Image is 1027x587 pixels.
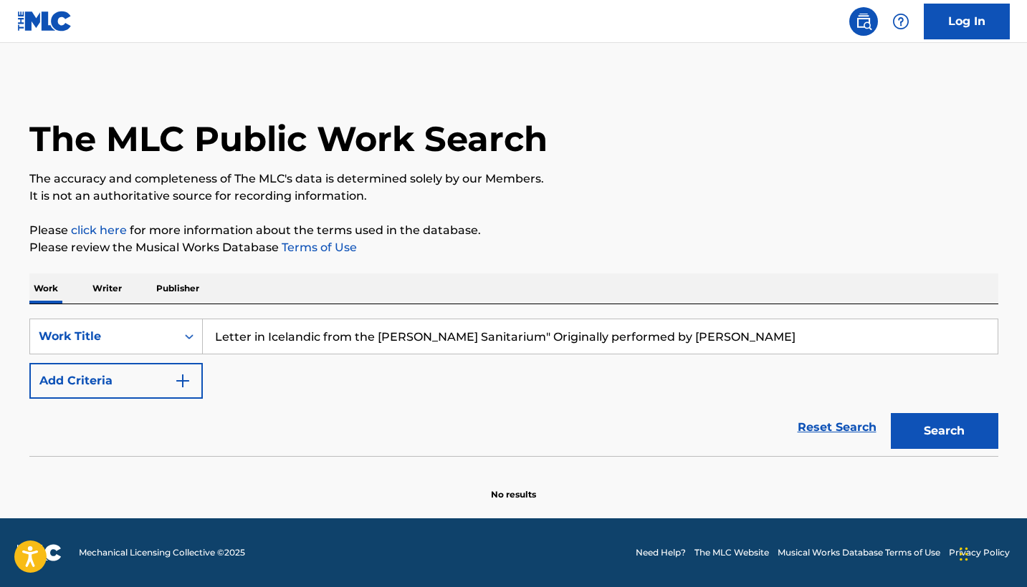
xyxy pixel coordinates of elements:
[790,412,884,443] a: Reset Search
[152,273,204,304] p: Publisher
[279,241,357,254] a: Terms of Use
[174,372,191,389] img: 9d2ae6d4665cec9f34b9.svg
[29,222,998,239] p: Please for more information about the terms used in the database.
[88,273,126,304] p: Writer
[491,471,536,501] p: No results
[79,546,245,559] span: Mechanical Licensing Collective © 2025
[17,544,62,561] img: logo
[778,546,940,559] a: Musical Works Database Terms of Use
[924,4,1010,39] a: Log In
[17,11,72,31] img: MLC Logo
[636,546,686,559] a: Need Help?
[891,413,998,449] button: Search
[855,13,872,30] img: search
[29,239,998,256] p: Please review the Musical Works Database
[29,319,998,456] form: Search Form
[949,546,1010,559] a: Privacy Policy
[892,13,909,30] img: help
[71,223,127,237] a: click here
[955,518,1027,587] iframe: Chat Widget
[29,170,998,188] p: The accuracy and completeness of The MLC's data is determined solely by our Members.
[849,7,878,36] a: Public Search
[960,533,968,576] div: Drag
[39,328,168,345] div: Work Title
[29,117,548,160] h1: The MLC Public Work Search
[694,546,769,559] a: The MLC Website
[29,363,203,399] button: Add Criteria
[887,7,915,36] div: Help
[29,188,998,205] p: It is not an authoritative source for recording information.
[29,273,62,304] p: Work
